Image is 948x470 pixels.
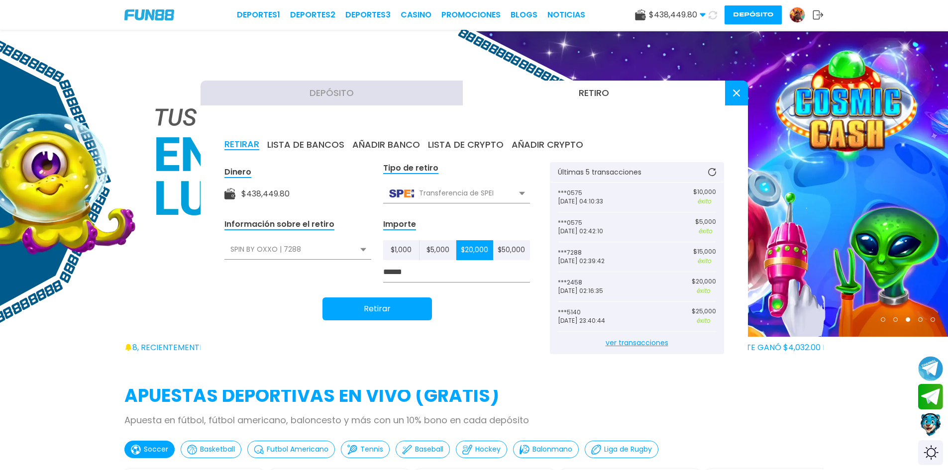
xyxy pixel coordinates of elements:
button: Contact customer service [918,412,943,438]
button: Retiro [463,81,725,105]
p: Hockey [475,444,501,455]
p: éxito [695,227,716,236]
p: Liga de Rugby [604,444,652,455]
p: éxito [692,286,716,295]
button: Depósito [201,81,463,105]
div: Switch theme [918,440,943,465]
a: ver transacciones [558,332,716,354]
p: éxito [693,197,716,206]
p: $ 20,000 [692,278,716,285]
div: Importe [383,219,416,230]
button: Basketball [181,441,241,458]
a: Deportes3 [345,9,391,21]
button: LISTA DE CRYPTO [428,139,504,150]
button: AÑADIR CRYPTO [512,139,583,150]
button: Futbol Americano [247,441,335,458]
p: [DATE] 23:40:44 [558,317,637,324]
p: Últimas 5 transacciones [558,169,641,176]
a: Promociones [441,9,501,21]
a: BLOGS [511,9,537,21]
p: [DATE] 02:16:35 [558,287,637,294]
p: éxito [693,257,716,266]
button: Soccer [124,441,175,458]
p: $ 5,000 [695,218,716,225]
button: RETIRAR [224,139,259,150]
img: Transferencia de SPEI [389,189,414,197]
p: Apuesta en fútbol, fútbol americano, baloncesto y más con un 10% bono en cada depósito [124,413,824,427]
p: [DATE] 02:39:42 [558,258,637,265]
button: AÑADIR BANCO [352,139,420,150]
img: Company Logo [124,9,174,20]
p: $ 15,000 [693,248,716,255]
p: Basketball [200,444,235,455]
p: Futbol Americano [267,444,328,455]
button: $1,000 [383,240,420,260]
span: $ 438,449.80 [649,9,706,21]
div: Tipo de retiro [383,163,438,174]
p: $ 10,000 [693,188,716,195]
div: Dinero [224,167,251,178]
button: $5,000 [420,240,456,260]
p: [DATE] 04:10:33 [558,198,637,205]
a: CASINO [401,9,431,21]
p: $ 25,000 [692,308,716,315]
button: Retirar [322,297,432,320]
div: Información sobre el retiro [224,219,334,230]
p: Balonmano [532,444,572,455]
button: $20,000 [456,240,493,260]
a: Deportes1 [237,9,280,21]
p: éxito [692,316,716,325]
button: Baseball [396,441,450,458]
h2: APUESTAS DEPORTIVAS EN VIVO (gratis) [124,382,824,409]
div: Transferencia de SPEI [383,184,530,203]
p: Tennis [360,444,383,455]
div: $ 438,449.80 [241,188,290,200]
p: Soccer [144,444,168,455]
img: Avatar [790,7,805,22]
div: SPIN BY OXXO | 7288 [224,240,371,259]
button: Liga de Rugby [585,441,658,458]
p: [DATE] 02:42:10 [558,228,637,235]
button: Depósito [725,5,782,24]
a: NOTICIAS [547,9,585,21]
button: Balonmano [513,441,579,458]
button: LISTA DE BANCOS [267,139,344,150]
a: Deportes2 [290,9,335,21]
button: Tennis [341,441,390,458]
p: Baseball [415,444,443,455]
button: Join telegram [918,384,943,410]
button: Hockey [456,441,507,458]
button: Join telegram channel [918,356,943,381]
button: $50,000 [493,240,529,260]
a: Avatar [789,7,813,23]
